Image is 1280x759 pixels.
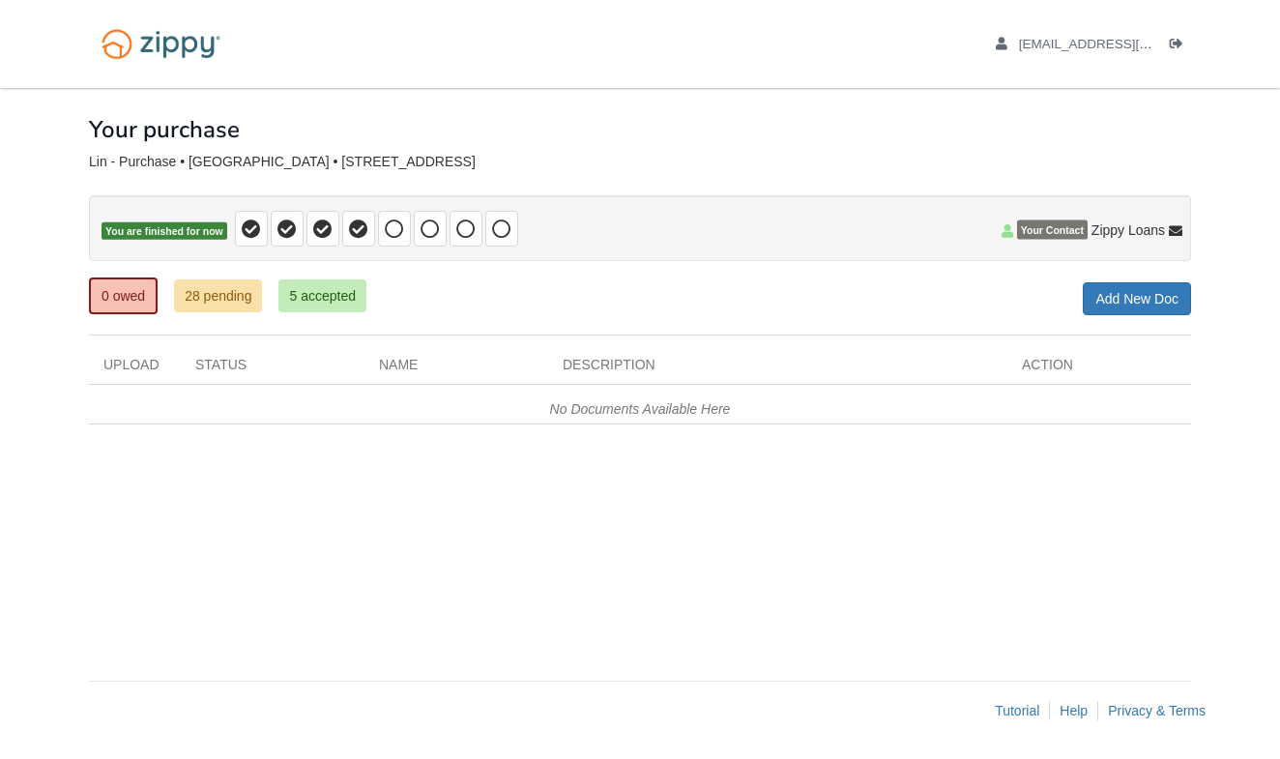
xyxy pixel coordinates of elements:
a: Add New Doc [1083,282,1191,315]
a: Privacy & Terms [1108,703,1206,718]
a: Tutorial [995,703,1039,718]
div: Name [364,355,548,384]
img: Logo [89,19,233,69]
div: Lin - Purchase • [GEOGRAPHIC_DATA] • [STREET_ADDRESS] [89,154,1191,170]
span: saywhat8190@yahoo.com [1019,37,1240,51]
span: Zippy Loans [1091,220,1165,240]
a: edit profile [996,37,1240,56]
h1: Your purchase [89,117,240,142]
span: You are finished for now [102,222,227,241]
div: Status [181,355,364,384]
a: Log out [1170,37,1191,56]
a: 28 pending [174,279,262,312]
div: Action [1007,355,1191,384]
div: Upload [89,355,181,384]
span: Your Contact [1017,220,1088,240]
a: 5 accepted [278,279,366,312]
a: 0 owed [89,277,158,314]
em: No Documents Available Here [550,401,731,417]
a: Help [1060,703,1088,718]
div: Description [548,355,1007,384]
